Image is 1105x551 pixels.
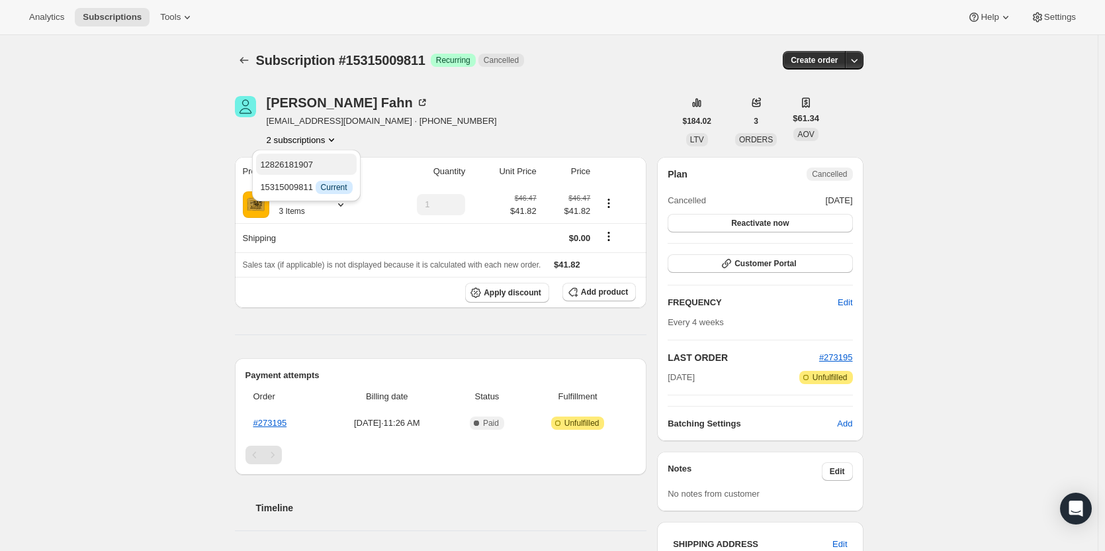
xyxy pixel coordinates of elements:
button: Settings [1023,8,1084,26]
button: 15315009811 InfoCurrent [256,176,356,197]
span: ORDERS [739,135,773,144]
h2: LAST ORDER [668,351,819,364]
span: Sales tax (if applicable) is not displayed because it is calculated with each new order. [243,260,541,270]
span: Edit [838,296,852,309]
span: $41.82 [510,205,537,218]
span: [DATE] [826,194,853,207]
span: Customer Portal [734,258,796,269]
button: $184.02 [675,112,719,130]
button: Subscriptions [235,51,253,70]
img: product img [243,191,269,218]
th: Unit Price [469,157,541,186]
span: Tools [160,12,181,23]
span: Analytics [29,12,64,23]
button: Add [829,413,860,434]
span: Cancelled [668,194,706,207]
button: Edit [830,292,860,313]
span: Reactivate now [731,218,789,228]
span: Add product [581,287,628,297]
span: 15315009811 [260,182,352,192]
th: Order [245,382,324,411]
span: AOV [797,130,814,139]
button: Edit [822,462,853,481]
span: Paid [483,418,499,428]
span: Unfulfilled [564,418,599,428]
span: $41.82 [554,260,580,270]
span: Subscription #15315009811 [256,53,425,68]
button: Tools [152,8,202,26]
th: Quantity [380,157,469,186]
a: #273195 [819,352,853,362]
th: Shipping [235,223,381,252]
span: $184.02 [683,116,711,126]
span: Unfulfilled [813,372,848,383]
span: [DATE] [668,371,695,384]
button: Create order [783,51,846,70]
a: #273195 [253,418,287,428]
span: Status [455,390,519,403]
span: No notes from customer [668,489,760,499]
span: $41.82 [545,205,591,218]
button: Customer Portal [668,254,852,273]
span: Every 4 weeks [668,317,724,327]
span: Help [981,12,998,23]
span: 3 [754,116,758,126]
span: Billing date [328,390,447,403]
span: [EMAIL_ADDRESS][DOMAIN_NAME] · [PHONE_NUMBER] [267,115,497,128]
h2: Plan [668,168,687,181]
button: Add product [562,283,636,301]
button: 3 [746,112,766,130]
span: Create order [791,55,838,66]
div: Open Intercom Messenger [1060,493,1092,525]
span: Edit [832,538,847,551]
span: LTV [690,135,704,144]
button: Product actions [598,196,619,211]
button: 12826181907 [256,154,356,175]
button: #273195 [819,351,853,364]
span: Edit [830,466,845,477]
th: Price [541,157,595,186]
span: Recurring [436,55,470,66]
button: Reactivate now [668,214,852,232]
h2: Timeline [256,501,647,515]
span: $0.00 [569,233,591,243]
span: [DATE] · 11:26 AM [328,417,447,430]
button: Analytics [21,8,72,26]
small: $46.47 [568,194,590,202]
span: Settings [1044,12,1076,23]
div: [PERSON_NAME] Fahn [267,96,429,109]
button: Apply discount [465,283,549,303]
h6: Batching Settings [668,417,837,430]
button: Product actions [267,133,339,146]
h2: FREQUENCY [668,296,838,309]
th: Product [235,157,381,186]
small: $46.47 [515,194,537,202]
span: Cancelled [812,169,847,179]
h3: SHIPPING ADDRESS [673,538,832,551]
span: Apply discount [484,287,541,298]
nav: Pagination [245,446,637,464]
span: 12826181907 [260,160,313,170]
button: Subscriptions [75,8,150,26]
button: Help [959,8,1020,26]
span: $61.34 [793,112,819,125]
span: Current [321,182,347,193]
h3: Notes [668,462,822,481]
span: Subscriptions [83,12,142,23]
h2: Payment attempts [245,369,637,382]
span: Cancelled [484,55,519,66]
span: Add [837,417,852,430]
span: Michael Fahn [235,96,256,117]
span: Fulfillment [527,390,628,403]
button: Shipping actions [598,229,619,244]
